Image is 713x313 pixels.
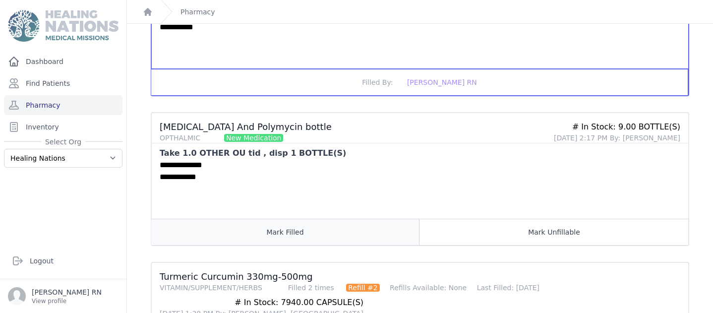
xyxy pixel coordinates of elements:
span: Filled By: [362,78,393,86]
a: Pharmacy [4,95,122,115]
p: View profile [32,297,102,305]
button: Mark Unfillable [420,219,688,245]
div: VITAMIN/SUPPLEMENT/HERBS [160,283,262,293]
span: Refill #2 [346,284,379,292]
span: Refills Available: None [390,284,467,292]
span: [PERSON_NAME] RN [407,78,477,86]
p: [PERSON_NAME] RN [32,287,102,297]
a: Logout [8,251,119,271]
div: # In Stock: 9.00 BOTTLE(S) [554,121,680,133]
h3: [MEDICAL_DATA] And Polymycin bottle [160,121,546,143]
span: Select Org [41,137,85,147]
h3: Turmeric Curcumin 330mg-500mg [160,271,680,293]
span: Last Filled: [DATE] [477,284,539,292]
a: Pharmacy [180,7,215,17]
div: # In Stock: 7940.00 CAPSULE(S) [160,297,363,309]
a: [PERSON_NAME] RN View profile [8,287,119,305]
span: New Medication [224,134,284,142]
div: OPTHALMIC [160,133,200,143]
button: Mark Filled [151,219,419,245]
a: Find Patients [4,73,122,93]
div: Take 1.0 OTHER OU tid , disp 1 BOTTLE(S) [160,147,346,159]
a: Dashboard [4,52,122,71]
img: Medical Missions EMR [8,10,118,42]
div: [DATE] 2:17 PM By: [PERSON_NAME] [554,133,680,143]
a: Inventory [4,117,122,137]
span: Filled 2 times [286,284,336,292]
button: Filled By: [PERSON_NAME] RN [151,69,688,95]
